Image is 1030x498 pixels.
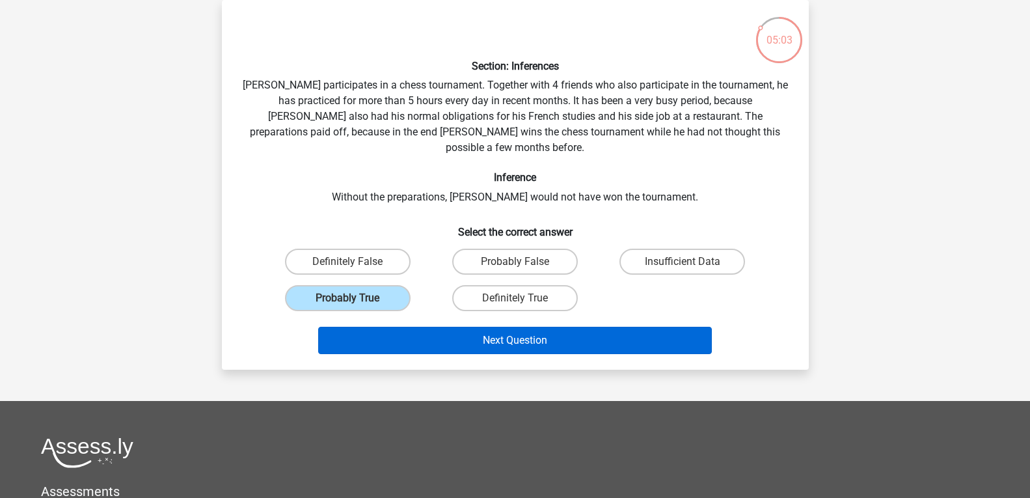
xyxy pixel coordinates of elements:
[452,249,578,275] label: Probably False
[243,60,788,72] h6: Section: Inferences
[41,437,133,468] img: Assessly logo
[285,249,411,275] label: Definitely False
[243,215,788,238] h6: Select the correct answer
[755,16,804,48] div: 05:03
[452,285,578,311] label: Definitely True
[243,171,788,184] h6: Inference
[285,285,411,311] label: Probably True
[318,327,712,354] button: Next Question
[227,10,804,359] div: [PERSON_NAME] participates in a chess tournament. Together with 4 friends who also participate in...
[619,249,745,275] label: Insufficient Data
